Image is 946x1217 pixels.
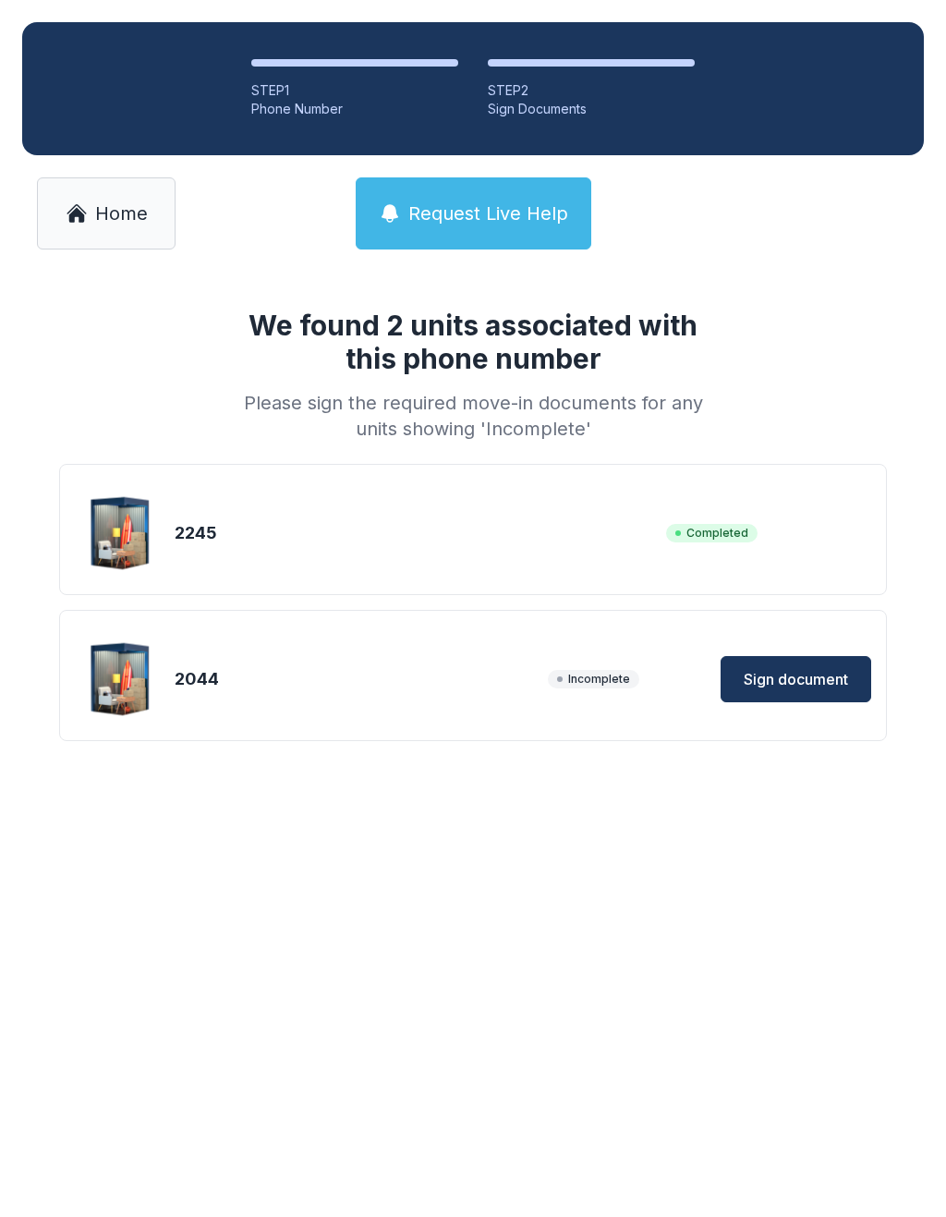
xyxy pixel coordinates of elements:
h1: We found 2 units associated with this phone number [236,309,709,375]
div: Sign Documents [488,100,695,118]
div: Phone Number [251,100,458,118]
span: Home [95,201,148,226]
span: Sign document [744,668,848,690]
span: Request Live Help [408,201,568,226]
span: Incomplete [548,670,639,688]
div: STEP 1 [251,81,458,100]
span: Completed [666,524,758,542]
div: 2044 [175,666,540,692]
div: 2245 [175,520,659,546]
div: Please sign the required move-in documents for any units showing 'Incomplete' [236,390,709,442]
div: STEP 2 [488,81,695,100]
